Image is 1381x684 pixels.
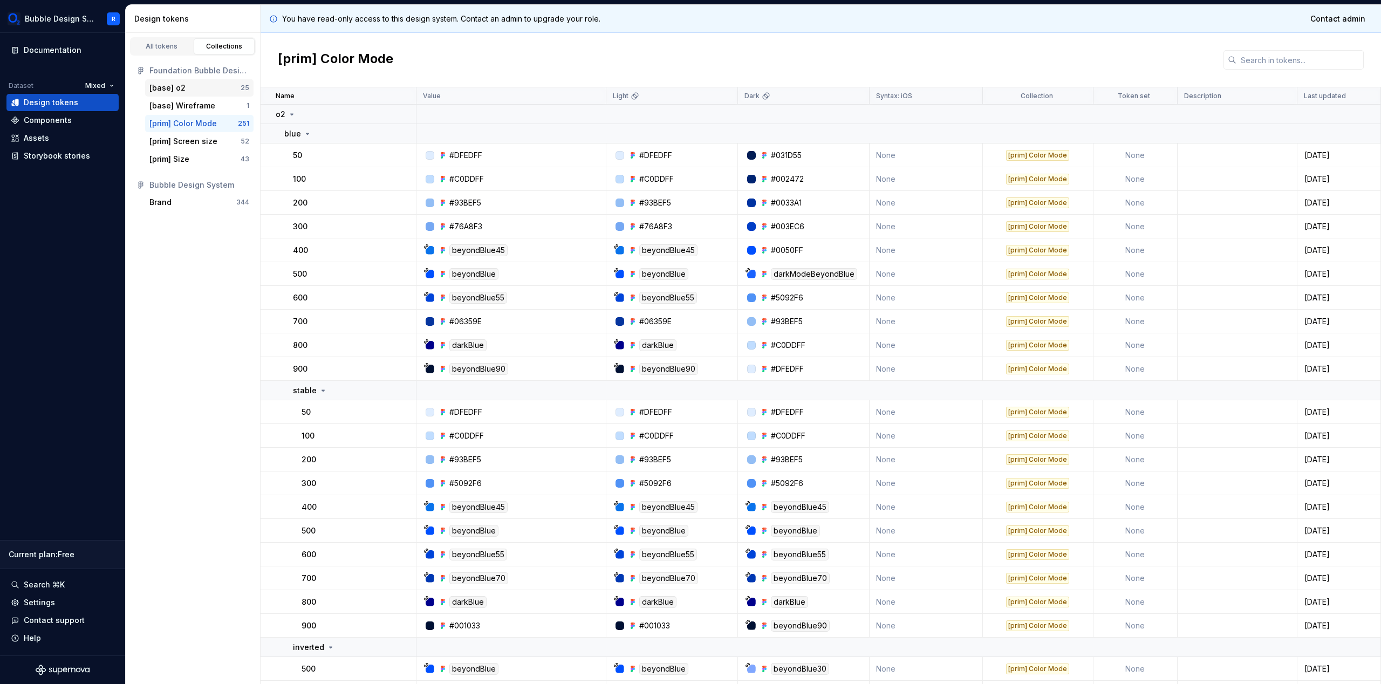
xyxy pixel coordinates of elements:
[870,310,983,333] td: None
[112,15,115,23] div: R
[449,478,482,489] div: #5092F6
[771,620,830,632] div: beyondBlue90
[24,151,90,161] div: Storybook stories
[282,13,600,24] p: You have read-only access to this design system. Contact an admin to upgrade your role.
[744,92,760,100] p: Dark
[149,136,217,147] div: [prim] Screen size
[1093,471,1177,495] td: None
[639,663,688,675] div: beyondBlue
[1298,407,1380,418] div: [DATE]
[302,454,316,465] p: 200
[1298,174,1380,184] div: [DATE]
[639,268,688,280] div: beyondBlue
[276,109,285,120] p: o2
[639,174,674,184] div: #C0DDFF
[145,194,254,211] button: Brand344
[1093,400,1177,424] td: None
[1006,407,1069,418] div: [prim] Color Mode
[1093,143,1177,167] td: None
[1298,364,1380,374] div: [DATE]
[449,363,508,375] div: beyondBlue90
[449,268,498,280] div: beyondBlue
[639,454,671,465] div: #93BEF5
[36,665,90,675] svg: Supernova Logo
[1006,174,1069,184] div: [prim] Color Mode
[449,572,508,584] div: beyondBlue70
[639,501,698,513] div: beyondBlue45
[293,642,324,653] p: inverted
[449,596,487,608] div: darkBlue
[145,151,254,168] a: [prim] Size43
[1093,657,1177,681] td: None
[24,115,72,126] div: Components
[293,364,307,374] p: 900
[639,430,674,441] div: #C0DDFF
[293,245,308,256] p: 400
[771,292,803,303] div: #5092F6
[449,407,482,418] div: #DFEDFF
[24,579,65,590] div: Search ⌘K
[870,143,983,167] td: None
[449,430,484,441] div: #C0DDFF
[293,221,307,232] p: 300
[135,42,189,51] div: All tokens
[449,292,507,304] div: beyondBlue55
[449,620,480,631] div: #001033
[1093,495,1177,519] td: None
[293,174,306,184] p: 100
[1093,167,1177,191] td: None
[1118,92,1150,100] p: Token set
[302,502,317,512] p: 400
[771,221,804,232] div: #003EC6
[1093,448,1177,471] td: None
[1304,92,1346,100] p: Last updated
[870,286,983,310] td: None
[1006,316,1069,327] div: [prim] Color Mode
[25,13,94,24] div: Bubble Design System
[293,197,307,208] p: 200
[771,407,804,418] div: #DFEDFF
[1093,566,1177,590] td: None
[1006,221,1069,232] div: [prim] Color Mode
[639,197,671,208] div: #93BEF5
[771,364,804,374] div: #DFEDFF
[1298,454,1380,465] div: [DATE]
[1298,221,1380,232] div: [DATE]
[1006,197,1069,208] div: [prim] Color Mode
[639,150,672,161] div: #DFEDFF
[1298,292,1380,303] div: [DATE]
[870,566,983,590] td: None
[639,363,698,375] div: beyondBlue90
[771,174,804,184] div: #002472
[24,45,81,56] div: Documentation
[293,340,307,351] p: 800
[1298,269,1380,279] div: [DATE]
[1298,525,1380,536] div: [DATE]
[1298,573,1380,584] div: [DATE]
[247,101,249,110] div: 1
[149,65,249,76] div: Foundation Bubble Design System
[870,333,983,357] td: None
[302,407,311,418] p: 50
[1006,269,1069,279] div: [prim] Color Mode
[241,155,249,163] div: 43
[134,13,256,24] div: Design tokens
[639,407,672,418] div: #DFEDFF
[1006,478,1069,489] div: [prim] Color Mode
[639,596,676,608] div: darkBlue
[449,525,498,537] div: beyondBlue
[1006,340,1069,351] div: [prim] Color Mode
[639,549,697,560] div: beyondBlue55
[870,590,983,614] td: None
[1298,502,1380,512] div: [DATE]
[1006,364,1069,374] div: [prim] Color Mode
[1298,316,1380,327] div: [DATE]
[241,84,249,92] div: 25
[1298,245,1380,256] div: [DATE]
[639,316,672,327] div: #06359E
[771,340,805,351] div: #C0DDFF
[1093,519,1177,543] td: None
[302,573,316,584] p: 700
